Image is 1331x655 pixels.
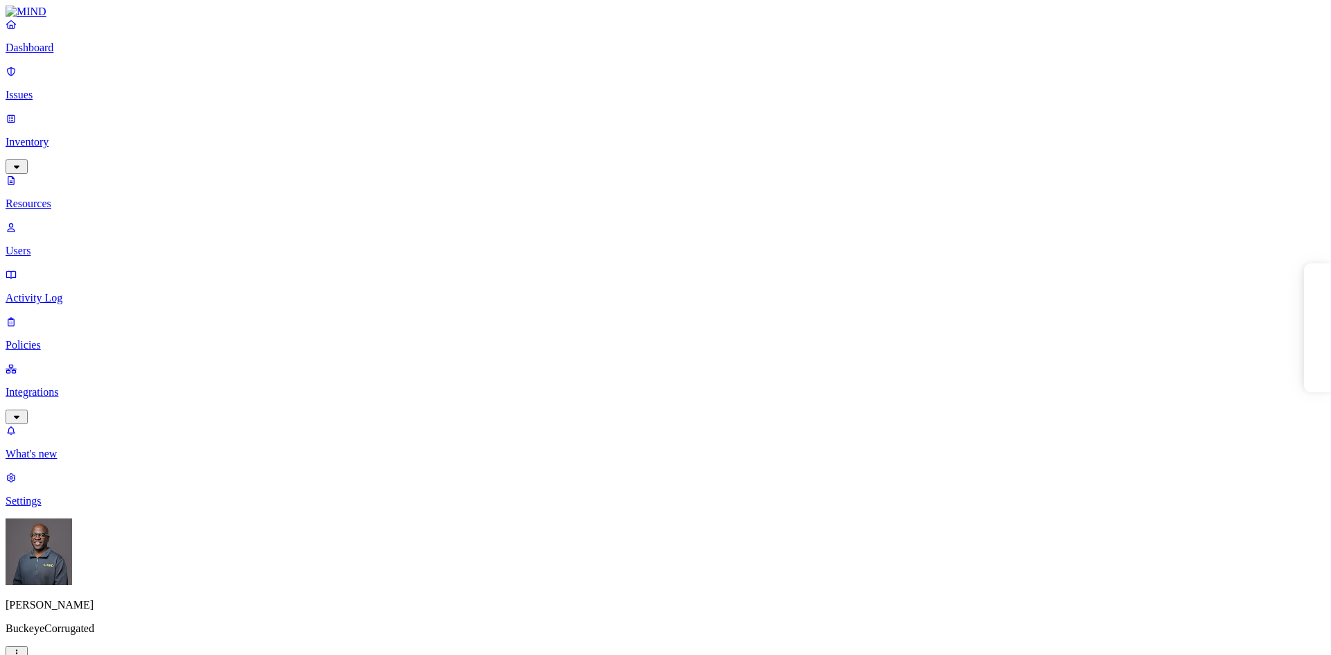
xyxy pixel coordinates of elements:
[6,518,72,585] img: Gregory Thomas
[6,198,1325,210] p: Resources
[6,495,1325,507] p: Settings
[6,136,1325,148] p: Inventory
[6,6,46,18] img: MIND
[6,292,1325,304] p: Activity Log
[6,339,1325,351] p: Policies
[6,245,1325,257] p: Users
[6,89,1325,101] p: Issues
[6,386,1325,399] p: Integrations
[6,622,1325,635] p: BuckeyeCorrugated
[6,448,1325,460] p: What's new
[6,599,1325,611] p: [PERSON_NAME]
[6,42,1325,54] p: Dashboard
